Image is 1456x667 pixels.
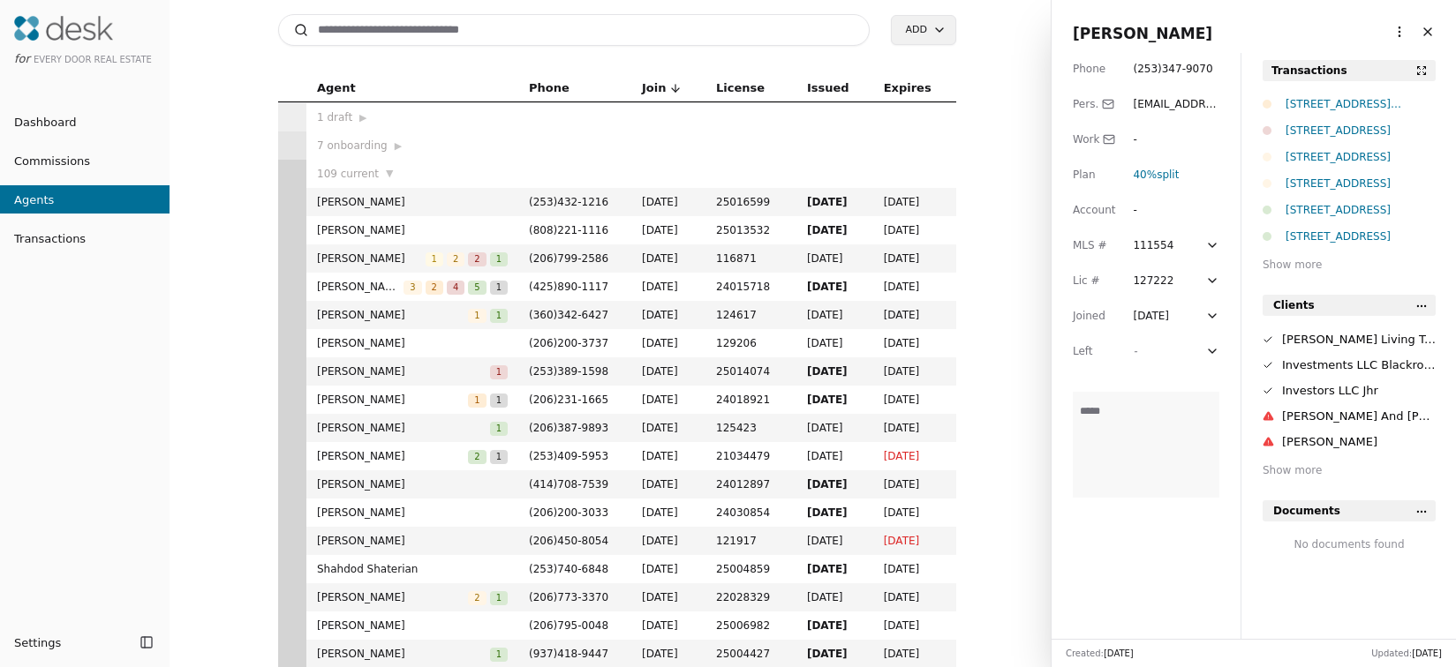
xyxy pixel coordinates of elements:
span: [DATE] [642,476,695,493]
span: [PERSON_NAME] [317,250,426,267]
span: 22028329 [716,588,786,606]
span: [DATE] [642,645,695,663]
span: [PERSON_NAME] [317,645,490,663]
span: 1 [468,393,486,408]
span: [DATE] [642,193,695,211]
span: Shahdod Shaterian [317,560,508,578]
span: Issued [807,79,849,98]
span: 1 [490,648,508,662]
div: Investments LLC Blackrock [1282,356,1436,374]
span: [DATE] [807,221,863,239]
span: [DATE] [642,532,695,550]
button: 1 [426,250,443,267]
span: ( 253 ) 409 - 5953 [529,450,608,462]
span: [DATE] [642,504,695,521]
span: Join [642,79,666,98]
span: - [1133,345,1136,357]
div: [STREET_ADDRESS] [1286,122,1436,139]
span: 1 [490,281,508,295]
span: [DATE] [807,250,863,267]
button: 4 [447,278,464,296]
button: 1 [490,419,508,437]
div: [STREET_ADDRESS] [1286,175,1436,192]
div: [STREET_ADDRESS][PERSON_NAME] [1286,95,1436,113]
span: ▼ [386,166,393,182]
button: 2 [468,588,486,606]
div: Joined [1073,307,1115,325]
button: 1 [490,278,508,296]
span: [DATE] [807,645,863,663]
span: 124617 [716,306,786,324]
span: [DATE] [642,617,695,634]
span: ( 425 ) 890 - 1117 [529,281,608,293]
span: [DATE] [807,193,863,211]
span: License [716,79,765,98]
div: 111554 [1133,236,1173,254]
span: [DATE] [884,588,946,606]
div: Created: [1066,647,1134,660]
span: [DATE] [807,532,863,550]
span: [DATE] [642,363,695,380]
button: Add [891,15,956,45]
span: 25004859 [716,560,786,578]
div: Show more [1263,256,1436,274]
span: 25006982 [716,617,786,634]
span: [DATE] [884,363,946,380]
span: ( 206 ) 799 - 2586 [529,252,608,265]
span: [DATE] [807,504,863,521]
span: [DATE] [884,391,946,408]
span: 25016599 [716,193,786,211]
span: [PERSON_NAME] [1073,25,1212,42]
span: [DATE] [807,617,863,634]
span: [DATE] [884,250,946,267]
span: [EMAIL_ADDRESS][DOMAIN_NAME] [1133,98,1218,146]
button: 2 [468,447,486,465]
span: 121917 [716,532,786,550]
div: Phone [1073,60,1115,78]
span: [PERSON_NAME] [317,476,508,493]
div: Updated: [1371,647,1442,660]
span: [DATE] [642,334,695,352]
span: [DATE] [884,278,946,296]
span: [DATE] [884,617,946,634]
div: Transactions [1271,62,1347,79]
span: Expires [884,79,932,98]
span: ( 206 ) 773 - 3370 [529,591,608,603]
span: 1 [490,591,508,605]
span: [DATE] [807,391,863,408]
div: Left [1073,342,1115,360]
span: [DATE] [1412,648,1442,658]
button: 2 [468,250,486,267]
span: ▶ [359,110,366,126]
span: 21034479 [716,447,786,465]
span: 125423 [716,419,786,437]
span: [PERSON_NAME] [317,419,490,437]
div: [PERSON_NAME] [1282,432,1436,451]
span: ( 937 ) 418 - 9447 [529,648,608,660]
span: 24015718 [716,278,786,296]
span: [DATE] [884,447,946,465]
div: 1 draft [317,109,508,126]
span: [DATE] [807,306,863,324]
span: [PERSON_NAME] [317,588,468,606]
span: [DATE] [642,306,695,324]
div: MLS # [1073,236,1115,254]
span: 116871 [716,250,786,267]
div: Pers. [1073,95,1115,113]
span: 2 [447,252,464,266]
span: [DATE] [807,363,863,380]
span: 1 [490,252,508,266]
div: [STREET_ADDRESS] [1286,228,1436,245]
span: Clients [1273,296,1315,314]
span: [DATE] [807,588,863,606]
span: [DATE] [807,560,863,578]
span: [PERSON_NAME] [317,504,508,521]
span: [PERSON_NAME] [317,617,508,634]
div: Lic # [1073,272,1115,289]
span: [DATE] [884,334,946,352]
div: [DATE] [1133,307,1169,325]
span: 1 [490,309,508,323]
span: [DATE] [642,588,695,606]
span: [PERSON_NAME] [317,363,490,380]
div: Plan [1073,166,1115,184]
